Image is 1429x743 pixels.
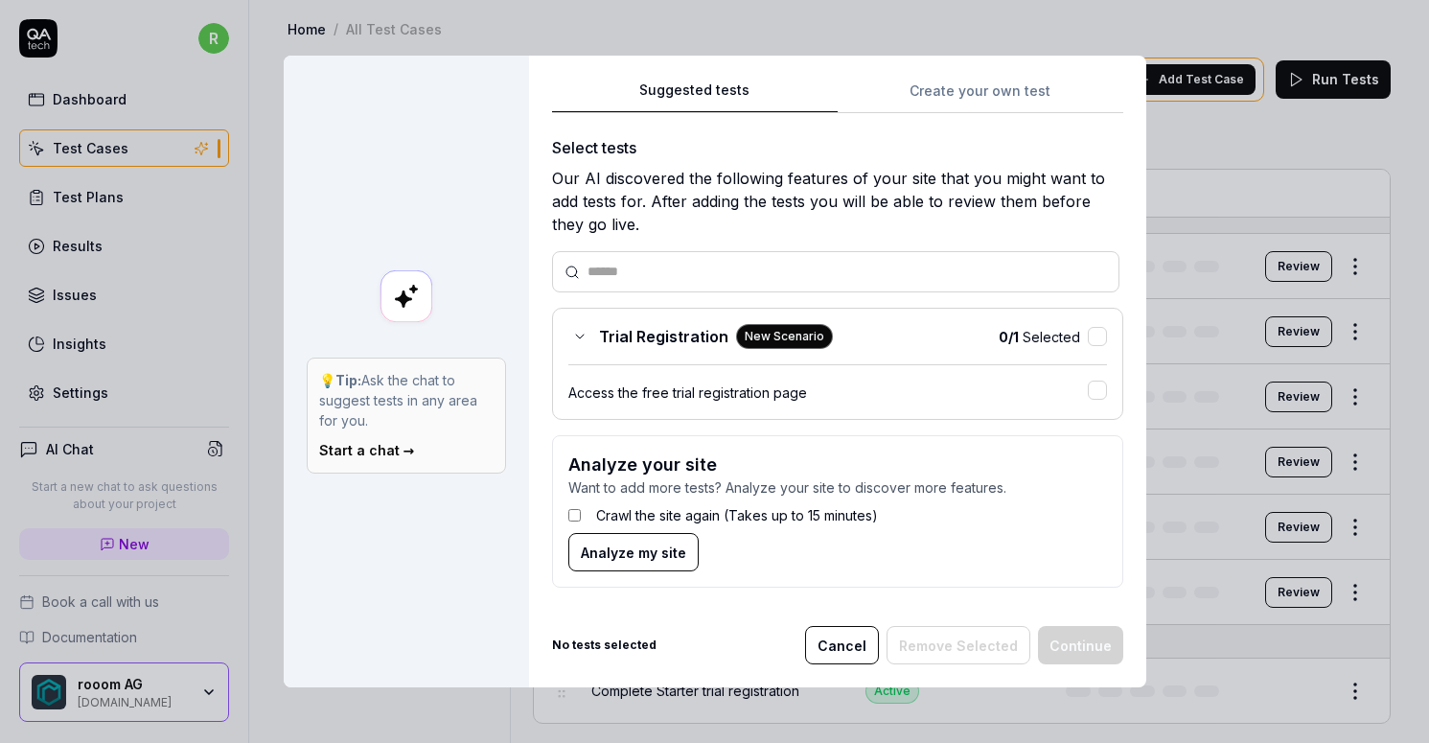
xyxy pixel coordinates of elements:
[568,383,1088,403] div: Access the free trial registration page
[568,477,1107,498] p: Want to add more tests? Analyze your site to discover more features.
[736,324,833,349] div: New Scenario
[805,626,879,664] button: Cancel
[999,329,1019,345] b: 0 / 1
[319,442,415,458] a: Start a chat →
[838,79,1123,113] button: Create your own test
[568,533,699,571] button: Analyze my site
[581,543,686,563] span: Analyze my site
[335,372,361,388] strong: Tip:
[319,370,494,430] p: 💡 Ask the chat to suggest tests in any area for you.
[552,136,1123,159] div: Select tests
[552,167,1123,236] div: Our AI discovered the following features of your site that you might want to add tests for. After...
[596,505,878,525] label: Crawl the site again (Takes up to 15 minutes)
[1038,626,1123,664] button: Continue
[552,637,657,654] b: No tests selected
[599,325,728,348] span: Trial Registration
[887,626,1030,664] button: Remove Selected
[568,452,1107,477] h3: Analyze your site
[552,79,838,113] button: Suggested tests
[999,327,1080,347] span: Selected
